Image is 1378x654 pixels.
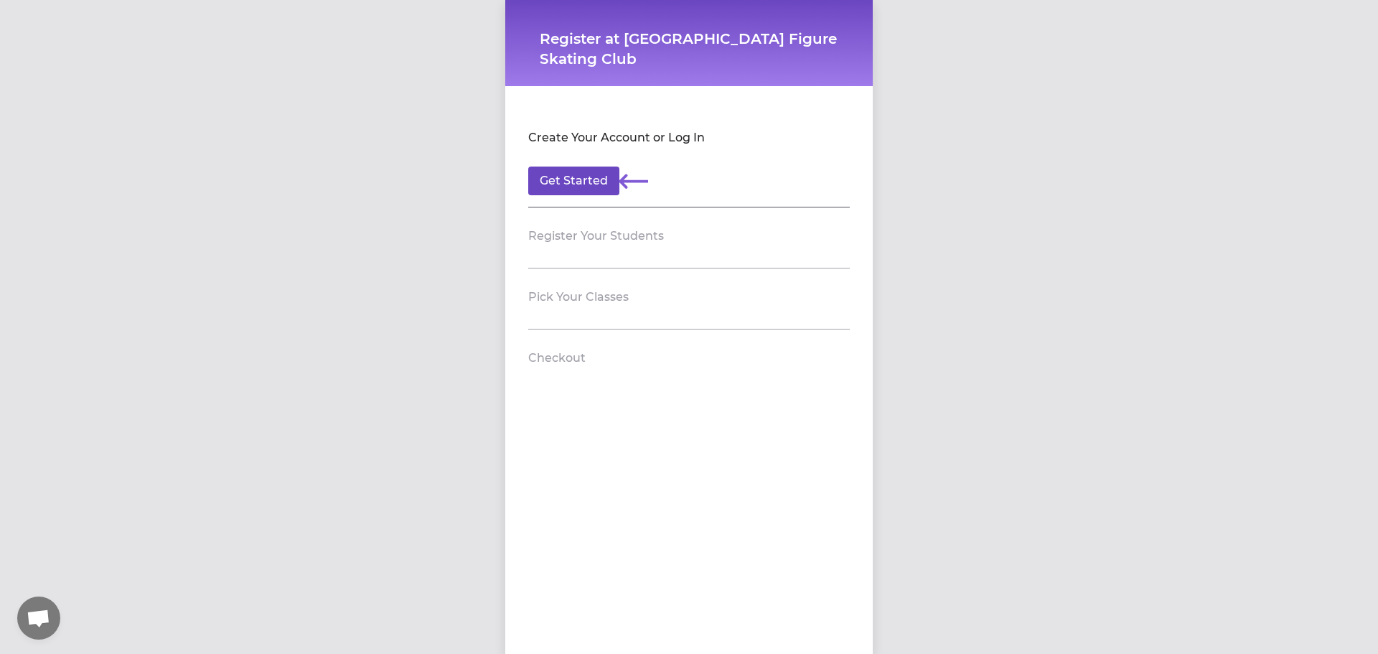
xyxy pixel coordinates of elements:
button: Get Started [528,167,619,195]
a: Open chat [17,597,60,640]
h2: Register Your Students [528,228,664,245]
h2: Checkout [528,350,586,367]
h1: Register at [GEOGRAPHIC_DATA] Figure Skating Club [540,29,838,69]
h2: Pick Your Classes [528,289,629,306]
h2: Create Your Account or Log In [528,129,705,146]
